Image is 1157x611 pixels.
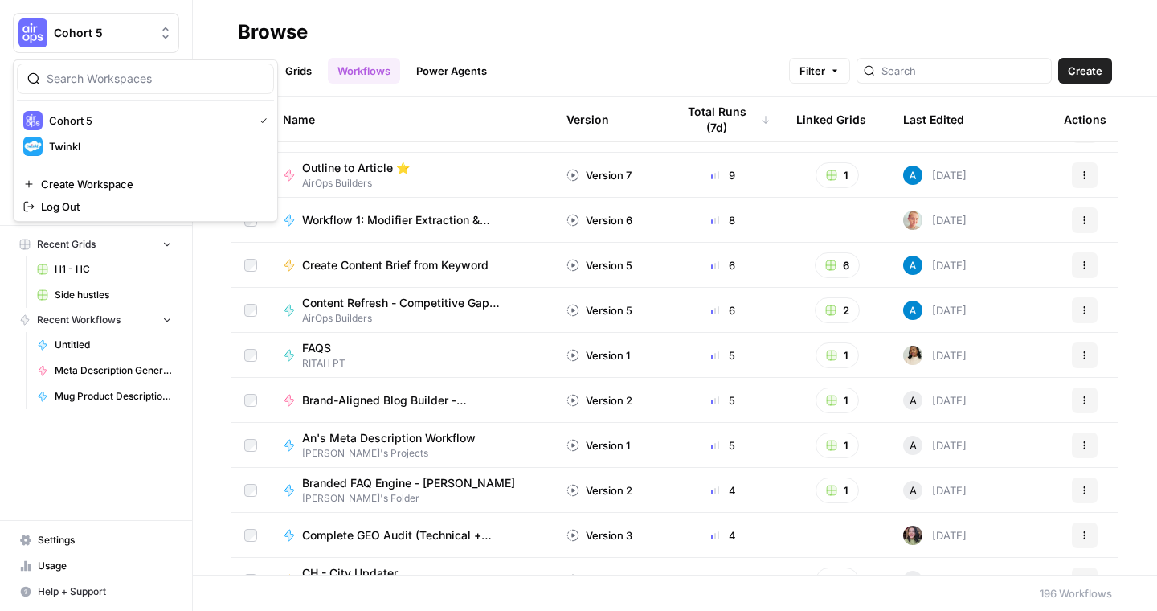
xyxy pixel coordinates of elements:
[30,383,179,409] a: Mug Product Description - Prompt LLM Step
[283,565,541,596] a: CH - City Updater[PERSON_NAME] Working
[815,252,860,278] button: 6
[903,391,967,410] div: [DATE]
[238,19,308,45] div: Browse
[1058,58,1112,84] button: Create
[41,176,261,192] span: Create Workspace
[38,533,172,547] span: Settings
[881,63,1045,79] input: Search
[676,527,771,543] div: 4
[23,137,43,156] img: Twinkl Logo
[903,526,922,545] img: e6jku8bei7w65twbz9tngar3gsjq
[37,237,96,252] span: Recent Grids
[283,160,541,191] a: Outline to Article ⭐️AirOps Builders
[49,113,247,129] span: Cohort 5
[566,527,632,543] div: Version 3
[1040,585,1112,601] div: 196 Workflows
[238,58,269,84] a: All
[283,97,541,141] div: Name
[283,340,541,371] a: FAQSRITAH PT
[13,553,179,579] a: Usage
[41,199,261,215] span: Log Out
[55,338,172,352] span: Untitled
[283,475,541,506] a: Branded FAQ Engine - [PERSON_NAME][PERSON_NAME]'s Folder
[47,71,264,87] input: Search Workspaces
[676,347,771,363] div: 5
[13,232,179,256] button: Recent Grids
[407,58,497,84] a: Power Agents
[302,446,489,461] span: [PERSON_NAME]'s Projects
[903,346,967,365] div: [DATE]
[283,212,541,228] a: Workflow 1: Modifier Extraction & Frequency - CRG
[903,481,967,500] div: [DATE]
[815,297,860,323] button: 2
[18,18,47,47] img: Cohort 5 Logo
[903,346,922,365] img: 03va8147u79ydy9j8hf8ees2u029
[566,212,632,228] div: Version 6
[13,59,278,222] div: Workspace: Cohort 5
[302,311,541,326] span: AirOps Builders
[1068,63,1102,79] span: Create
[566,437,630,453] div: Version 1
[676,97,771,141] div: Total Runs (7d)
[566,167,632,183] div: Version 7
[816,478,859,503] button: 1
[676,572,771,588] div: 4
[903,301,922,320] img: o3cqybgnmipr355j8nz4zpq1mc6x
[816,342,859,368] button: 1
[55,262,172,277] span: H1 - HC
[676,482,771,498] div: 4
[55,288,172,302] span: Side hustles
[566,482,632,498] div: Version 2
[283,257,541,273] a: Create Content Brief from Keyword
[796,97,866,141] div: Linked Grids
[38,559,172,573] span: Usage
[676,167,771,183] div: 9
[903,256,967,275] div: [DATE]
[17,173,274,195] a: Create Workspace
[17,195,274,218] a: Log Out
[23,111,43,130] img: Cohort 5 Logo
[910,482,917,498] span: A
[54,25,151,41] span: Cohort 5
[302,491,528,506] span: [PERSON_NAME]'s Folder
[302,340,333,356] span: FAQS
[566,347,630,363] div: Version 1
[302,356,345,371] span: RITAH PT
[903,256,922,275] img: o3cqybgnmipr355j8nz4zpq1mc6x
[799,63,825,79] span: Filter
[910,392,917,408] span: A
[566,392,632,408] div: Version 2
[283,430,541,461] a: An's Meta Description Workflow[PERSON_NAME]'s Projects
[676,392,771,408] div: 5
[903,211,967,230] div: [DATE]
[903,166,922,185] img: o3cqybgnmipr355j8nz4zpq1mc6x
[302,430,476,446] span: An's Meta Description Workflow
[816,433,859,458] button: 1
[566,97,609,141] div: Version
[302,565,407,581] span: CH - City Updater
[30,282,179,308] a: Side hustles
[903,436,967,455] div: [DATE]
[302,257,489,273] span: Create Content Brief from Keyword
[302,295,528,311] span: Content Refresh - Competitive Gap Analysis
[38,584,172,599] span: Help + Support
[566,257,632,273] div: Version 5
[283,527,541,543] a: Complete GEO Audit (Technical + Content) - Deepshikha
[903,526,967,545] div: [DATE]
[302,212,528,228] span: Workflow 1: Modifier Extraction & Frequency - CRG
[910,437,917,453] span: A
[676,437,771,453] div: 5
[49,138,261,154] span: Twinkl
[816,388,859,413] button: 1
[789,58,850,84] button: Filter
[903,301,967,320] div: [DATE]
[283,392,541,408] a: Brand-Aligned Blog Builder - [PERSON_NAME]
[903,211,922,230] img: tzy1lhuh9vjkl60ica9oz7c44fpn
[37,313,121,327] span: Recent Workflows
[676,302,771,318] div: 6
[302,475,515,491] span: Branded FAQ Engine - [PERSON_NAME]
[283,295,541,326] a: Content Refresh - Competitive Gap AnalysisAirOps Builders
[903,97,964,141] div: Last Edited
[566,302,632,318] div: Version 5
[302,392,528,408] span: Brand-Aligned Blog Builder - [PERSON_NAME]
